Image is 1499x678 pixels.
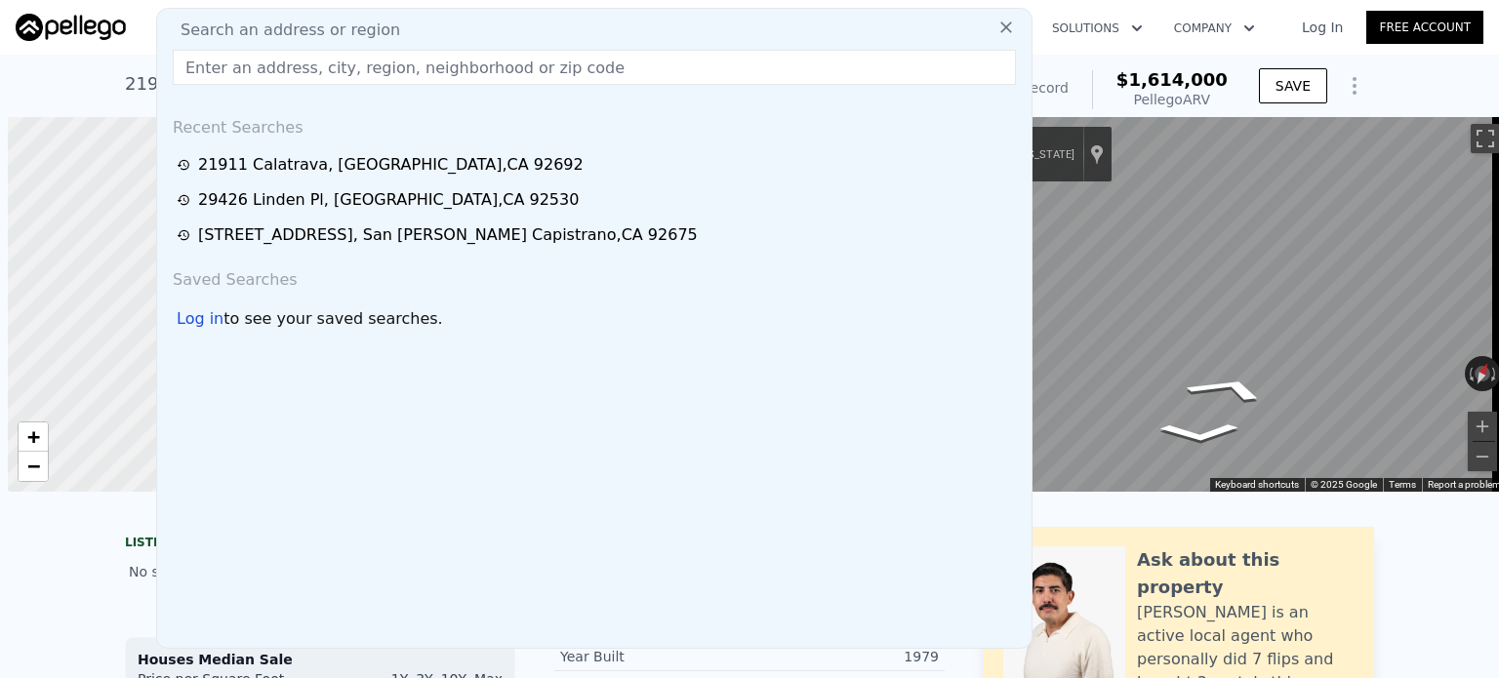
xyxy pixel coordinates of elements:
button: SAVE [1259,68,1327,103]
div: Houses Median Sale [138,650,503,669]
button: Zoom in [1468,412,1497,441]
span: $1,614,000 [1116,69,1228,90]
button: Rotate counterclockwise [1465,356,1476,391]
span: + [27,424,40,449]
button: Zoom out [1468,442,1497,471]
a: Free Account [1366,11,1483,44]
div: [STREET_ADDRESS] , San [PERSON_NAME] Capistrano , CA 92675 [198,223,698,247]
button: Keyboard shortcuts [1215,478,1299,492]
path: Go North, Calatrava [1156,368,1300,409]
span: Search an address or region [165,19,400,42]
a: 21911 Calatrava, [GEOGRAPHIC_DATA],CA 92692 [177,153,1018,177]
div: Recent Searches [165,100,1024,147]
div: No sales history record for this property. [125,554,515,589]
span: to see your saved searches. [223,307,442,331]
div: Saved Searches [165,253,1024,299]
div: 1979 [749,647,939,666]
span: © 2025 Google [1311,479,1377,490]
button: Reset the view [1468,355,1496,393]
a: Zoom in [19,422,48,452]
button: Solutions [1036,11,1158,46]
div: Pellego ARV [1116,90,1228,109]
div: 29426 Linden Pl , [GEOGRAPHIC_DATA] , CA 92530 [198,188,579,212]
input: Enter an address, city, region, neighborhood or zip code [173,50,1016,85]
img: Pellego [16,14,126,41]
a: Show location on map [1090,143,1104,165]
button: Company [1158,11,1271,46]
div: LISTING & SALE HISTORY [125,535,515,554]
a: [STREET_ADDRESS], San [PERSON_NAME] Capistrano,CA 92675 [177,223,1018,247]
button: Show Options [1335,66,1374,105]
path: Go Southeast, Calatrava [1140,419,1261,448]
a: Zoom out [19,452,48,481]
div: 21911 Calatrava , [GEOGRAPHIC_DATA] , CA 92692 [125,70,564,98]
a: Terms (opens in new tab) [1389,479,1416,490]
div: Ask about this property [1137,546,1355,601]
span: − [27,454,40,478]
a: 29426 Linden Pl, [GEOGRAPHIC_DATA],CA 92530 [177,188,1018,212]
div: Year Built [560,647,749,666]
div: Log in [177,307,223,331]
a: Log In [1278,18,1366,37]
div: 21911 Calatrava , [GEOGRAPHIC_DATA] , CA 92692 [198,153,584,177]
